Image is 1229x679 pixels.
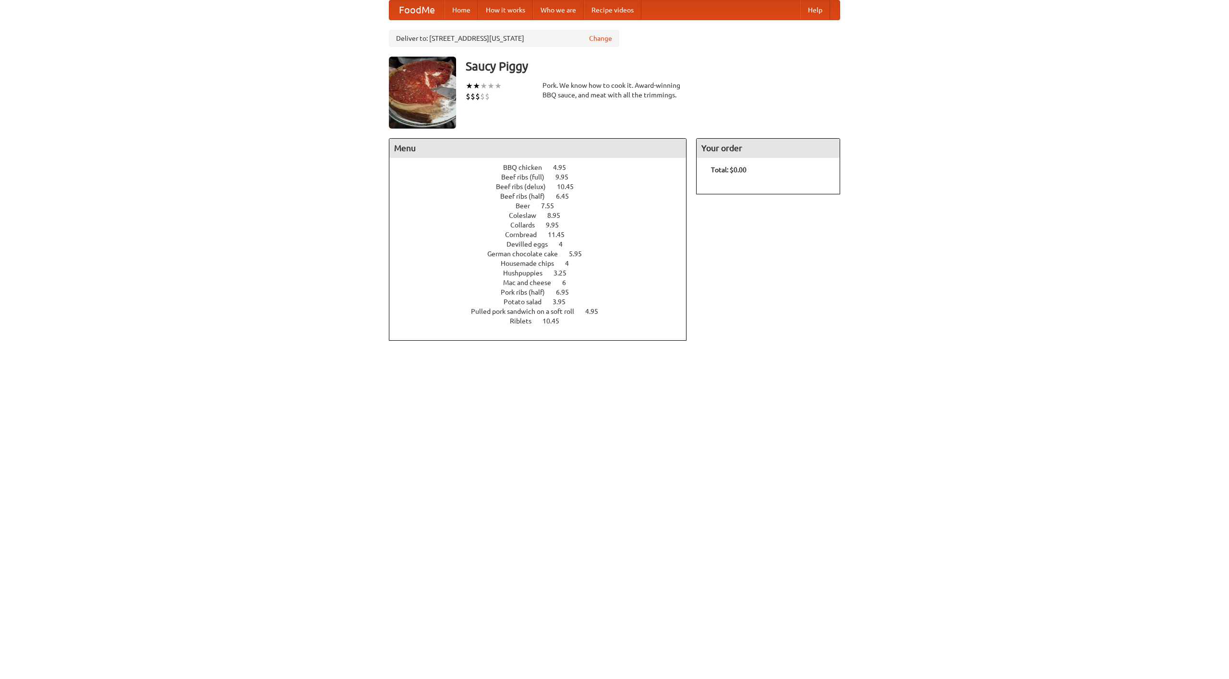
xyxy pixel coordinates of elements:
a: Pork ribs (half) 6.95 [501,288,587,296]
span: BBQ chicken [503,164,552,171]
span: Beef ribs (half) [500,192,554,200]
li: ★ [473,81,480,91]
h3: Saucy Piggy [466,57,840,76]
a: Recipe videos [584,0,641,20]
h4: Menu [389,139,686,158]
span: Beef ribs (full) [501,173,554,181]
a: Help [800,0,830,20]
a: German chocolate cake 5.95 [487,250,600,258]
span: 4.95 [585,308,608,315]
a: Hushpuppies 3.25 [503,269,584,277]
span: Hushpuppies [503,269,552,277]
a: Who we are [533,0,584,20]
h4: Your order [697,139,840,158]
a: How it works [478,0,533,20]
a: BBQ chicken 4.95 [503,164,584,171]
span: 9.95 [546,221,568,229]
span: Beef ribs (delux) [496,183,555,191]
a: Home [445,0,478,20]
li: ★ [494,81,502,91]
li: ★ [480,81,487,91]
span: Cornbread [505,231,546,238]
span: 10.45 [557,183,583,191]
span: 11.45 [548,231,574,238]
span: 6.95 [556,288,578,296]
span: Mac and cheese [503,279,561,286]
span: Pork ribs (half) [501,288,554,296]
span: Coleslaw [509,212,546,219]
span: Devilled eggs [506,240,557,248]
span: 5.95 [569,250,591,258]
a: Riblets 10.45 [510,317,577,325]
span: Riblets [510,317,541,325]
li: ★ [466,81,473,91]
li: $ [480,91,485,102]
span: Potato salad [504,298,551,306]
span: 6.45 [556,192,578,200]
span: 10.45 [542,317,569,325]
a: Coleslaw 8.95 [509,212,578,219]
li: $ [466,91,470,102]
a: Devilled eggs 4 [506,240,580,248]
a: Beef ribs (half) 6.45 [500,192,587,200]
li: $ [485,91,490,102]
li: ★ [487,81,494,91]
span: 4 [565,260,578,267]
span: Pulled pork sandwich on a soft roll [471,308,584,315]
li: $ [470,91,475,102]
a: Collards 9.95 [510,221,577,229]
span: Beer [516,202,540,210]
a: Mac and cheese 6 [503,279,584,286]
a: Beef ribs (full) 9.95 [501,173,586,181]
a: Pulled pork sandwich on a soft roll 4.95 [471,308,616,315]
span: 3.95 [553,298,575,306]
b: Total: $0.00 [711,166,747,174]
div: Pork. We know how to cook it. Award-winning BBQ sauce, and meat with all the trimmings. [542,81,687,100]
a: Potato salad 3.95 [504,298,583,306]
span: German chocolate cake [487,250,567,258]
span: 7.55 [541,202,564,210]
span: 9.95 [555,173,578,181]
a: FoodMe [389,0,445,20]
img: angular.jpg [389,57,456,129]
div: Deliver to: [STREET_ADDRESS][US_STATE] [389,30,619,47]
span: 8.95 [547,212,570,219]
a: Beer 7.55 [516,202,572,210]
span: 4 [559,240,572,248]
span: 6 [562,279,576,286]
span: 4.95 [553,164,576,171]
a: Change [589,34,612,43]
li: $ [475,91,480,102]
span: 3.25 [554,269,576,277]
a: Beef ribs (delux) 10.45 [496,183,591,191]
a: Cornbread 11.45 [505,231,582,238]
span: Housemade chips [501,260,564,267]
a: Housemade chips 4 [501,260,587,267]
span: Collards [510,221,544,229]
